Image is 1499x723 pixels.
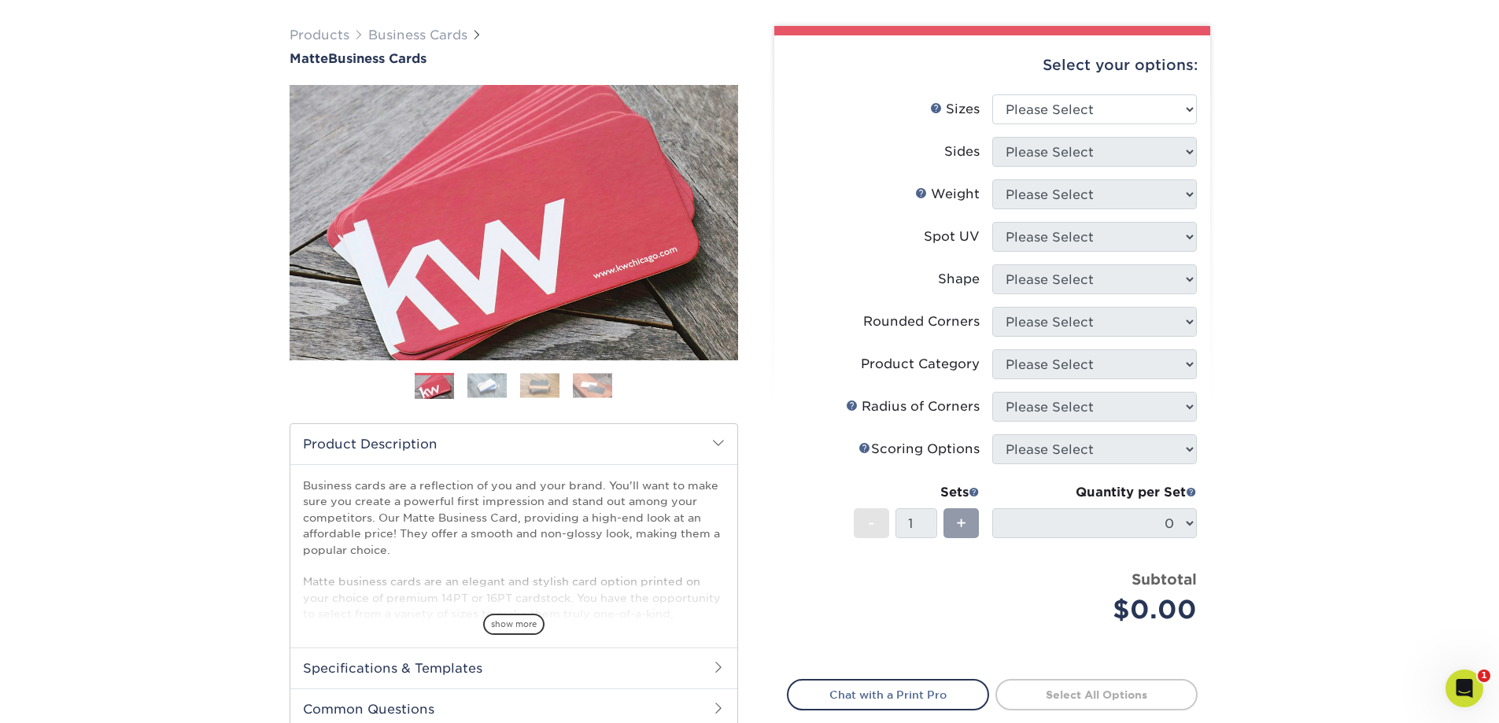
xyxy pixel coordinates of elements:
div: Sets [854,483,980,502]
h2: Product Description [290,424,737,464]
div: Rounded Corners [863,312,980,331]
div: Sides [944,142,980,161]
div: Radius of Corners [846,397,980,416]
h1: Business Cards [290,51,738,66]
div: Sizes [930,100,980,119]
a: Chat with a Print Pro [787,679,989,710]
span: + [956,511,966,535]
a: Select All Options [995,679,1198,710]
img: Business Cards 03 [520,374,559,398]
div: Spot UV [924,227,980,246]
img: Business Cards 02 [467,374,507,398]
strong: Subtotal [1132,570,1197,588]
div: $0.00 [1004,591,1197,629]
img: Business Cards 04 [573,374,612,398]
a: Products [290,28,349,42]
a: MatteBusiness Cards [290,51,738,66]
div: Quantity per Set [992,483,1197,502]
div: Select your options: [787,35,1198,95]
a: Business Cards [368,28,467,42]
span: 1 [1478,670,1490,682]
iframe: Intercom live chat [1445,670,1483,707]
span: show more [483,614,545,635]
h2: Specifications & Templates [290,647,737,688]
div: Weight [915,185,980,204]
span: Matte [290,51,328,66]
span: - [868,511,875,535]
div: Product Category [861,355,980,374]
p: Business cards are a reflection of you and your brand. You'll want to make sure you create a powe... [303,478,725,702]
div: Scoring Options [858,440,980,459]
img: Business Cards 01 [415,367,454,407]
div: Shape [938,270,980,289]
